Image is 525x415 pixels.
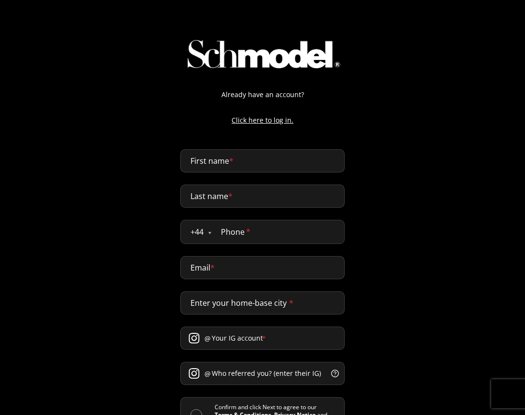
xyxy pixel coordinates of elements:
a: Click here to log in. [171,115,354,125]
span: @ [204,333,211,343]
span: @ [204,369,211,379]
img: img [179,34,346,74]
input: Phone [211,220,344,243]
p: Already have an account? [171,89,354,100]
